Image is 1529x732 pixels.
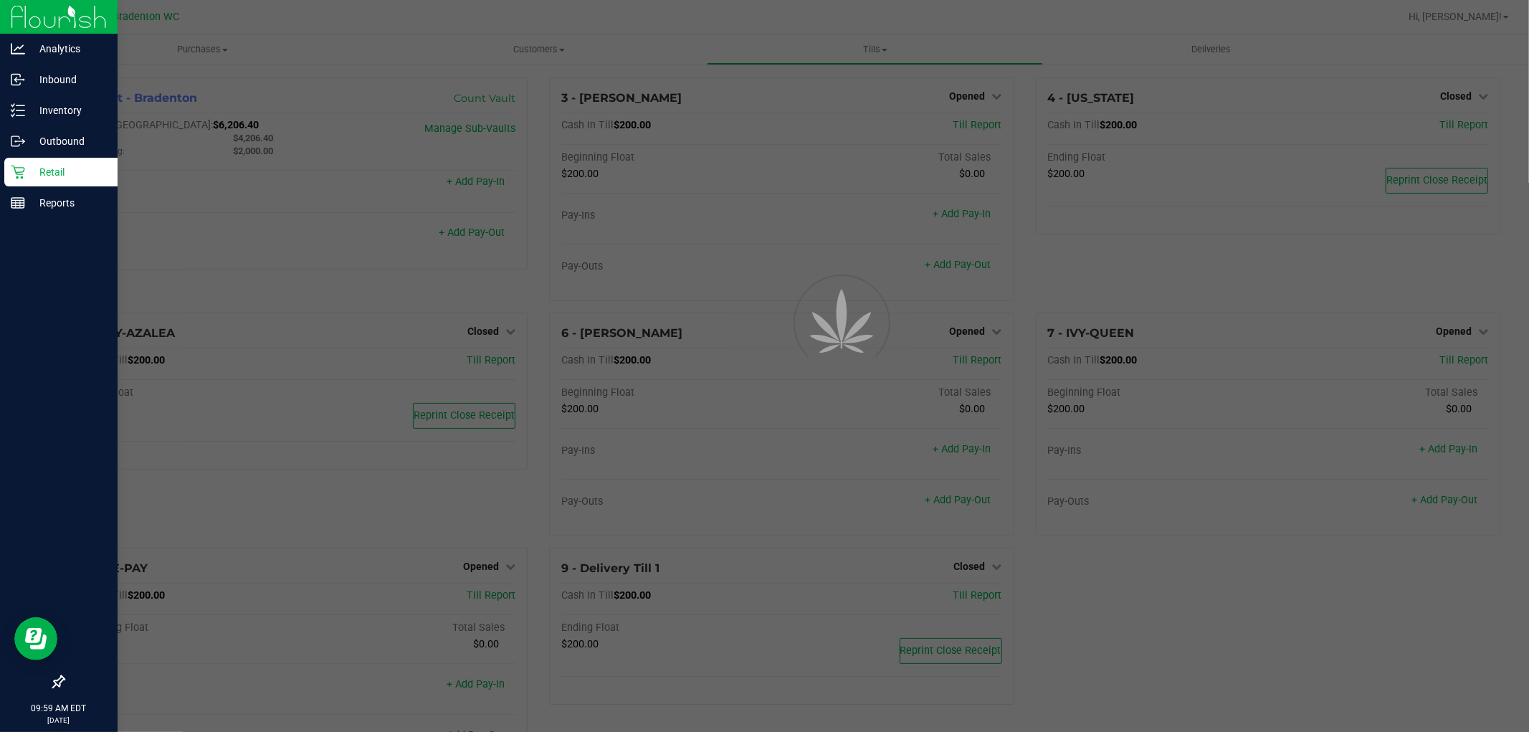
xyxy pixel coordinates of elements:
[25,102,111,119] p: Inventory
[11,42,25,56] inline-svg: Analytics
[6,702,111,715] p: 09:59 AM EDT
[25,163,111,181] p: Retail
[11,165,25,179] inline-svg: Retail
[25,40,111,57] p: Analytics
[6,715,111,726] p: [DATE]
[25,194,111,211] p: Reports
[11,72,25,87] inline-svg: Inbound
[14,617,57,660] iframe: Resource center
[11,134,25,148] inline-svg: Outbound
[25,133,111,150] p: Outbound
[25,71,111,88] p: Inbound
[11,103,25,118] inline-svg: Inventory
[11,196,25,210] inline-svg: Reports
